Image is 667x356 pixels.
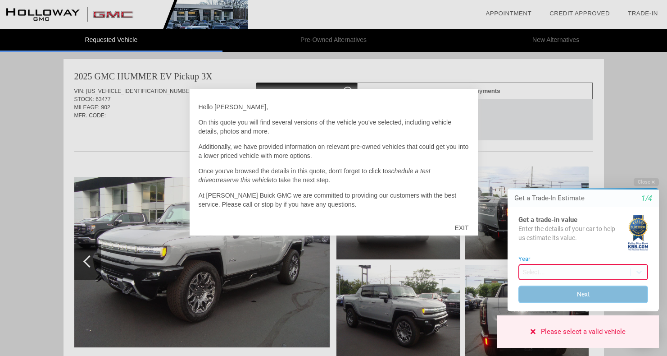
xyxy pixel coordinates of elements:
a: Appointment [486,10,531,17]
p: Once you've browsed the details in this quote, don't forget to click to or to take the next step. [199,166,469,185]
em: reserve this vehicle [218,176,272,184]
a: Credit Approved [549,10,610,17]
em: schedule a test drive [199,167,431,184]
div: EXIT [445,214,477,241]
a: Trade-In [628,10,658,17]
iframe: Chat Assistance [489,170,667,356]
p: At [PERSON_NAME] Buick GMC we are committed to providing our customers with the best service. Ple... [199,191,469,209]
p: On this quote you will find several versions of the vehicle you've selected, including vehicle de... [199,118,469,136]
p: Hello [PERSON_NAME], [199,102,469,111]
p: Additionally, we have provided information on relevant pre-owned vehicles that could get you into... [199,142,469,160]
